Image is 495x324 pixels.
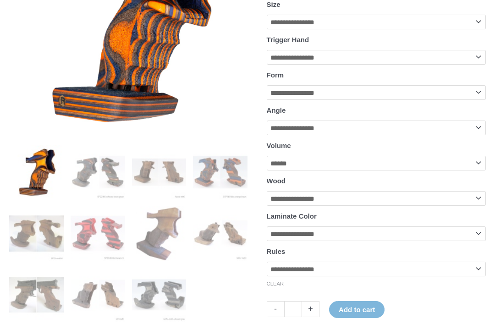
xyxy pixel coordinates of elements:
[71,268,125,322] img: Rink Grip for Sport Pistol - Image 10
[302,301,319,317] a: +
[9,145,64,199] img: Rink Grip for Sport Pistol
[132,206,187,261] img: Rink Grip for Sport Pistol - Image 7
[284,301,302,317] input: Product quantity
[132,145,187,199] img: Rink Grip for Sport Pistol - Image 3
[193,206,247,261] img: Rink Sport Pistol Grip
[71,145,125,199] img: Rink Grip for Sport Pistol - Image 2
[267,281,284,286] a: Clear options
[267,142,291,149] label: Volume
[71,206,125,261] img: Rink Grip for Sport Pistol - Image 6
[267,212,317,220] label: Laminate Color
[9,268,64,322] img: Rink Grip for Sport Pistol - Image 9
[267,36,309,44] label: Trigger Hand
[267,301,284,317] a: -
[9,206,64,261] img: Rink Grip for Sport Pistol - Image 5
[267,71,284,79] label: Form
[193,145,247,199] img: Rink Grip for Sport Pistol - Image 4
[132,268,187,322] img: Rink Grip for Sport Pistol - Image 11
[329,301,385,318] button: Add to cart
[267,106,286,114] label: Angle
[267,177,286,185] label: Wood
[267,0,280,8] label: Size
[267,247,286,255] label: Rules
